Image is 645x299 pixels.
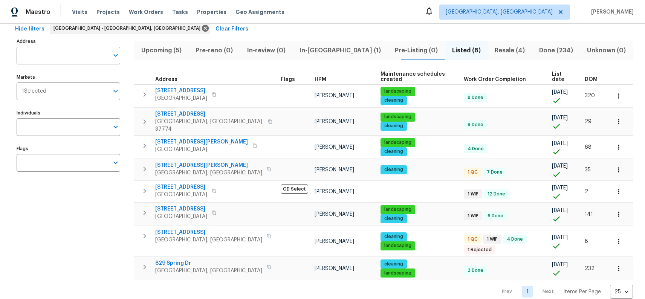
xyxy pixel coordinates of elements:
span: HPM [315,77,326,82]
span: In-review (0) [245,45,288,56]
span: OD Select [281,185,308,194]
span: [DATE] [552,163,568,169]
span: [GEOGRAPHIC_DATA], [GEOGRAPHIC_DATA] 37774 [155,118,263,133]
span: 1 QC [465,236,481,243]
span: Pre-reno (0) [193,45,235,56]
label: Flags [17,146,120,151]
span: Done (234) [536,45,575,56]
span: Projects [96,8,120,16]
span: 141 [585,212,593,217]
a: Goto page 1 [522,286,533,297]
span: [STREET_ADDRESS][PERSON_NAME] [155,162,262,169]
span: [GEOGRAPHIC_DATA] [155,146,248,153]
span: cleaning [381,123,406,129]
span: Work Order Completion [464,77,526,82]
span: [PERSON_NAME] [315,212,354,217]
span: Maestro [26,8,50,16]
span: [GEOGRAPHIC_DATA], [GEOGRAPHIC_DATA] [155,236,262,244]
span: [PERSON_NAME] [315,119,354,124]
span: 829 Spring Dr [155,259,262,267]
span: 6 Done [485,213,506,219]
span: [PERSON_NAME] [588,8,634,16]
span: cleaning [381,233,406,240]
span: landscaping [381,206,414,213]
span: Visits [72,8,87,16]
span: 1 Rejected [465,247,495,253]
div: [GEOGRAPHIC_DATA] - [GEOGRAPHIC_DATA], [GEOGRAPHIC_DATA] [50,22,210,34]
span: [STREET_ADDRESS] [155,110,263,118]
span: Address [155,77,177,82]
span: List date [552,72,572,82]
span: landscaping [381,114,414,120]
span: cleaning [381,215,406,222]
button: Hide filters [12,22,47,36]
span: Upcoming (5) [139,45,184,56]
span: landscaping [381,88,414,95]
span: [GEOGRAPHIC_DATA] [155,213,207,220]
span: 35 [585,167,591,172]
span: [PERSON_NAME] [315,266,354,271]
label: Individuals [17,111,120,115]
span: Tasks [172,9,188,15]
span: [GEOGRAPHIC_DATA] - [GEOGRAPHIC_DATA], [GEOGRAPHIC_DATA] [53,24,203,32]
span: [GEOGRAPHIC_DATA] [155,95,207,102]
span: [DATE] [552,141,568,146]
span: 2 [585,189,588,194]
span: [STREET_ADDRESS] [155,205,207,213]
span: cleaning [381,261,406,267]
span: 4 Done [465,146,487,152]
span: 29 [585,119,592,124]
span: [PERSON_NAME] [315,145,354,150]
span: [PERSON_NAME] [315,167,354,172]
span: [GEOGRAPHIC_DATA], [GEOGRAPHIC_DATA] [155,267,262,275]
span: 1 QC [465,169,481,175]
button: Open [110,157,121,168]
span: 1 WIP [484,236,501,243]
span: DOM [585,77,598,82]
span: 7 Done [484,169,506,175]
span: 4 Done [504,236,526,243]
span: Work Orders [129,8,163,16]
span: 68 [585,145,592,150]
button: Open [110,86,121,96]
span: Hide filters [15,24,44,34]
span: 232 [585,266,595,271]
span: [DATE] [552,185,568,191]
span: 9 Done [465,122,486,128]
span: 1 WIP [465,191,481,197]
span: Properties [197,8,226,16]
span: 3 Done [465,267,486,274]
span: cleaning [381,148,406,155]
span: 320 [585,93,595,98]
nav: Pagination Navigation [495,285,633,299]
span: 1 WIP [465,213,481,219]
span: [STREET_ADDRESS][PERSON_NAME] [155,138,248,146]
button: Clear Filters [212,22,251,36]
span: [STREET_ADDRESS] [155,183,207,191]
span: [DATE] [552,208,568,213]
label: Markets [17,75,120,79]
span: [GEOGRAPHIC_DATA], [GEOGRAPHIC_DATA] [155,169,262,177]
span: cleaning [381,97,406,104]
span: [GEOGRAPHIC_DATA] [155,191,207,198]
span: [PERSON_NAME] [315,93,354,98]
button: Open [110,50,121,61]
span: [DATE] [552,90,568,95]
span: [DATE] [552,235,568,240]
span: Resale (4) [492,45,527,56]
span: [DATE] [552,262,568,267]
span: Geo Assignments [235,8,284,16]
span: landscaping [381,243,414,249]
span: 1 Selected [22,88,46,95]
span: Listed (8) [449,45,483,56]
span: [GEOGRAPHIC_DATA], [GEOGRAPHIC_DATA] [446,8,553,16]
span: landscaping [381,270,414,276]
span: Clear Filters [216,24,248,34]
span: [PERSON_NAME] [315,239,354,244]
span: Pre-Listing (0) [393,45,440,56]
span: Maintenance schedules created [381,72,451,82]
button: Open [110,122,121,132]
label: Address [17,39,120,44]
span: cleaning [381,166,406,173]
span: 12 Done [485,191,508,197]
